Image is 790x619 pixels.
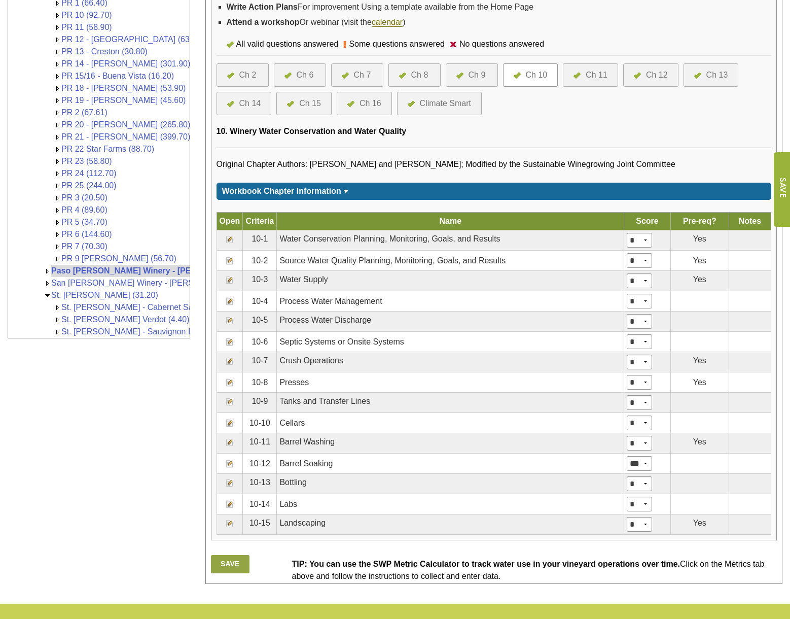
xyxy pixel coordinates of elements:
td: Yes [670,433,729,454]
td: 10-15 [243,514,277,535]
div: Ch 11 [586,69,607,81]
img: icon-all-questions-answered.png [227,101,234,107]
td: Yes [670,230,729,251]
td: Process Water Management [277,291,624,312]
div: No questions answered [457,38,549,50]
img: icon-all-questions-answered.png [342,73,349,79]
a: PR 18 - [PERSON_NAME] (53.90) [61,84,186,92]
td: 10-8 [243,372,277,393]
th: Notes [729,213,771,230]
td: 10-9 [243,393,277,413]
img: Collapse St. Helena Vineyards (31.20) [44,292,51,299]
a: PR 14 - [PERSON_NAME] (301.90) [61,59,190,68]
a: PR 21 - [PERSON_NAME] (399.70) [61,132,190,141]
a: PR 20 - [PERSON_NAME] (265.80) [61,120,190,129]
div: Ch 7 [354,69,371,81]
img: icon-all-questions-answered.png [514,73,521,79]
div: Click for more or less content [217,183,772,200]
div: Ch 6 [297,69,314,81]
a: PR 2 (67.61) [61,108,107,117]
a: Ch 11 [573,69,607,81]
a: PR 25 (244.00) [61,181,117,190]
strong: Attend a workshop [227,18,300,26]
div: Ch 2 [239,69,257,81]
a: PR 24 (112.70) [61,169,117,178]
th: Score [624,213,670,230]
a: St. [PERSON_NAME] (31.20) [51,291,158,299]
div: Ch 13 [706,69,728,81]
div: Some questions answered [346,38,450,50]
td: Yes [670,271,729,291]
span: TIP: You can use the SWP Metric Calculator to track water use in your vineyard operations over time. [292,560,680,568]
a: Save [211,555,249,573]
th: Criteria [243,213,277,230]
div: Ch 16 [360,97,381,110]
td: Source Water Quality Planning, Monitoring, Goals, and Results [277,251,624,271]
a: PR 15/16 - Buena Vista (16.20) [61,72,174,80]
td: 10-14 [243,494,277,514]
a: St. [PERSON_NAME] - Cabernet Sauvignon (16.40) [61,303,249,312]
strong: Write Action Plans [227,3,298,11]
td: Yes [670,352,729,372]
td: 10-11 [243,433,277,454]
td: Septic Systems or Onsite Systems [277,332,624,352]
a: PR 13 - Creston (30.80) [61,47,148,56]
a: Ch 9 [456,69,487,81]
td: Yes [670,514,729,535]
a: Climate Smart [408,97,471,110]
td: Crush Operations [277,352,624,372]
img: icon-some-questions-answered.png [343,41,346,49]
a: San [PERSON_NAME] Winery - [PERSON_NAME] Vineyards & Wines (0) [51,279,319,287]
img: icon-all-questions-answered.png [227,42,234,48]
td: Landscaping [277,514,624,535]
span: Original Chapter Authors: [PERSON_NAME] and [PERSON_NAME]; Modified by the Sustainable Winegrowin... [217,160,675,168]
td: 10-4 [243,291,277,312]
a: PR 19 - [PERSON_NAME] (45.60) [61,96,186,105]
a: Ch 15 [287,97,321,110]
td: Tanks and Transfer Lines [277,393,624,413]
td: 10-2 [243,251,277,271]
a: Ch 12 [634,69,668,81]
td: 10-10 [243,413,277,433]
a: PR 4 (89.60) [61,205,107,214]
th: Pre-req? [670,213,729,230]
a: Ch 8 [399,69,430,81]
img: icon-all-questions-answered.png [694,73,701,79]
td: 10-3 [243,271,277,291]
div: Ch 8 [411,69,428,81]
div: Ch 9 [469,69,486,81]
td: Bottling [277,474,624,494]
a: Ch 6 [284,69,315,81]
td: 10-7 [243,352,277,372]
img: icon-all-questions-answered.png [347,101,354,107]
img: icon-all-questions-answered.png [399,73,406,79]
td: 10-1 [243,230,277,251]
img: icon-no-questions-answered.png [450,42,457,47]
a: PR 6 (144.60) [61,230,112,238]
span: 10. Winery Water Conservation and Water Quality [217,127,407,135]
td: 10-5 [243,312,277,332]
div: Climate Smart [420,97,471,110]
td: Barrel Washing [277,433,624,454]
input: Submit [773,152,790,227]
td: Process Water Discharge [277,312,624,332]
div: Ch 12 [646,69,668,81]
a: calendar [372,18,403,27]
img: icon-all-questions-answered.png [634,73,641,79]
img: icon-all-questions-answered.png [456,73,463,79]
img: icon-all-questions-answered.png [408,101,415,107]
img: icon-all-questions-answered.png [284,73,292,79]
a: St. [PERSON_NAME] Verdot (4.40) [61,315,190,324]
td: Water Supply [277,271,624,291]
th: Open [217,213,243,230]
a: PR 5 (34.70) [61,218,107,226]
a: Paso [PERSON_NAME] Winery - [PERSON_NAME] Vineyards & Wines (1,064,841.00) [51,266,376,275]
a: PR 11 (58.90) [61,23,112,31]
a: PR 12 - [GEOGRAPHIC_DATA] (63.30) [61,35,203,44]
td: 10-12 [243,454,277,474]
span: Click on the Metrics tab above and follow the instructions to collect and enter data. [292,560,765,580]
div: Ch 14 [239,97,261,110]
a: St. [PERSON_NAME] - Sauvignon Blanc (10.90) [61,327,236,336]
img: icon-all-questions-answered.png [573,73,581,79]
a: Ch 14 [227,97,261,110]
